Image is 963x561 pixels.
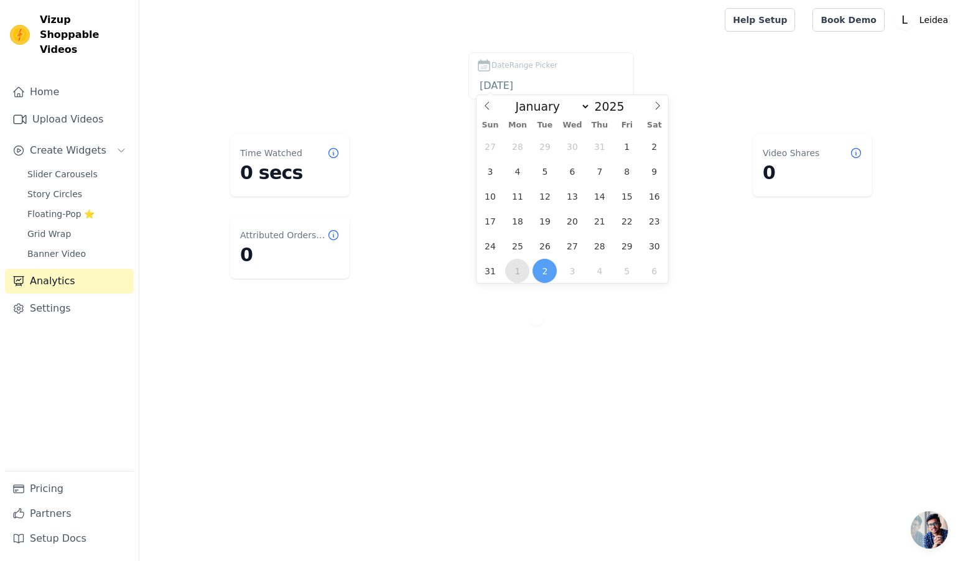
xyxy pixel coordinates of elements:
span: August 14, 2025 [587,184,612,208]
text: L [901,14,908,26]
span: August 9, 2025 [642,159,666,183]
span: August 23, 2025 [642,209,666,233]
a: 开放式聊天 [911,511,948,549]
a: Help Setup [725,8,795,32]
select: Month [509,99,590,114]
span: August 18, 2025 [505,209,529,233]
span: September 5, 2025 [615,259,639,283]
dd: 0 [240,244,340,266]
span: Story Circles [27,188,82,200]
span: Sun [477,121,504,129]
a: Slider Carousels [20,165,134,183]
span: Fri [613,121,641,129]
span: Banner Video [27,248,86,260]
span: August 20, 2025 [560,209,584,233]
a: Banner Video [20,245,134,262]
input: DateRange Picker [477,78,626,94]
span: September 4, 2025 [587,259,612,283]
span: August 7, 2025 [587,159,612,183]
span: September 1, 2025 [505,259,529,283]
span: Tue [531,121,559,129]
span: August 19, 2025 [533,209,557,233]
a: Settings [5,296,134,321]
span: July 30, 2025 [560,134,584,159]
dd: 0 [763,162,862,184]
span: Floating-Pop ⭐ [27,208,95,220]
span: August 22, 2025 [615,209,639,233]
span: August 11, 2025 [505,184,529,208]
span: August 28, 2025 [587,234,612,258]
dt: Time Watched [240,147,302,159]
span: September 2, 2025 [533,259,557,283]
span: Vizup Shoppable Videos [40,12,129,57]
span: August 4, 2025 [505,159,529,183]
span: August 8, 2025 [615,159,639,183]
span: Sat [641,121,668,129]
a: Pricing [5,476,134,501]
span: Wed [559,121,586,129]
a: Story Circles [20,185,134,203]
span: August 24, 2025 [478,234,502,258]
span: August 5, 2025 [533,159,557,183]
img: Vizup [10,25,30,45]
dt: Attributed Orders Count [240,229,327,241]
span: Mon [504,121,531,129]
span: August 1, 2025 [615,134,639,159]
span: July 31, 2025 [587,134,612,159]
span: August 30, 2025 [642,234,666,258]
span: August 26, 2025 [533,234,557,258]
a: Partners [5,501,134,526]
span: August 16, 2025 [642,184,666,208]
a: Analytics [5,269,134,294]
dt: Video Shares [763,147,819,159]
span: August 27, 2025 [560,234,584,258]
a: Book Demo [812,8,884,32]
a: Floating-Pop ⭐ [20,205,134,223]
span: August 6, 2025 [560,159,584,183]
span: September 3, 2025 [560,259,584,283]
span: August 2, 2025 [642,134,666,159]
a: Upload Videos [5,107,134,132]
span: August 15, 2025 [615,184,639,208]
span: August 3, 2025 [478,159,502,183]
span: September 6, 2025 [642,259,666,283]
span: August 25, 2025 [505,234,529,258]
span: August 31, 2025 [478,259,502,283]
input: Year [590,100,635,113]
span: DateRange Picker [491,60,557,71]
span: August 13, 2025 [560,184,584,208]
button: L Leidea [895,9,953,31]
span: August 10, 2025 [478,184,502,208]
span: Thu [586,121,613,129]
span: August 29, 2025 [615,234,639,258]
span: July 28, 2025 [505,134,529,159]
span: Slider Carousels [27,168,98,180]
button: Create Widgets [5,138,134,163]
span: July 29, 2025 [533,134,557,159]
p: Leidea [914,9,953,31]
dd: 0 secs [240,162,340,184]
a: Grid Wrap [20,225,134,243]
span: August 12, 2025 [533,184,557,208]
span: Create Widgets [30,143,106,158]
span: Grid Wrap [27,228,71,240]
span: July 27, 2025 [478,134,502,159]
span: August 21, 2025 [587,209,612,233]
span: August 17, 2025 [478,209,502,233]
a: Home [5,80,134,104]
a: Setup Docs [5,526,134,551]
